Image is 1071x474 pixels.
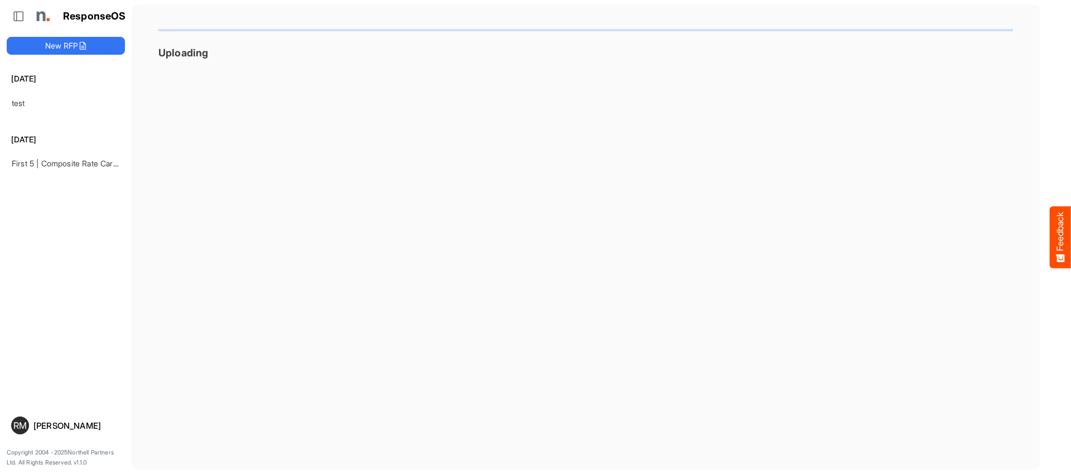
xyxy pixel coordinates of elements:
[63,11,126,22] h1: ResponseOS
[1050,206,1071,268] button: Feedback
[31,5,53,27] img: Northell
[33,422,120,430] div: [PERSON_NAME]
[7,37,125,55] button: New RFP
[7,448,125,467] p: Copyright 2004 - 2025 Northell Partners Ltd. All Rights Reserved. v 1.1.0
[12,98,25,108] a: test
[158,47,1013,59] h3: Uploading
[12,159,144,168] a: First 5 | Composite Rate Card [DATE]
[7,73,125,85] h6: [DATE]
[13,421,27,430] span: RM
[7,133,125,146] h6: [DATE]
